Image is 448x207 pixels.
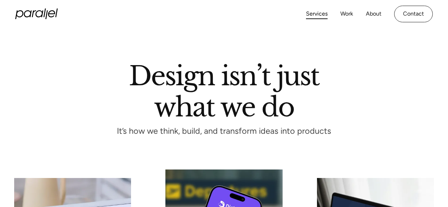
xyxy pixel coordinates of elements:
[15,8,58,19] a: home
[103,128,346,134] p: It’s how we think, build, and transform ideas into products
[306,9,328,19] a: Services
[129,63,319,117] h1: Design isn’t just what we do
[366,9,381,19] a: About
[394,6,433,22] a: Contact
[340,9,353,19] a: Work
